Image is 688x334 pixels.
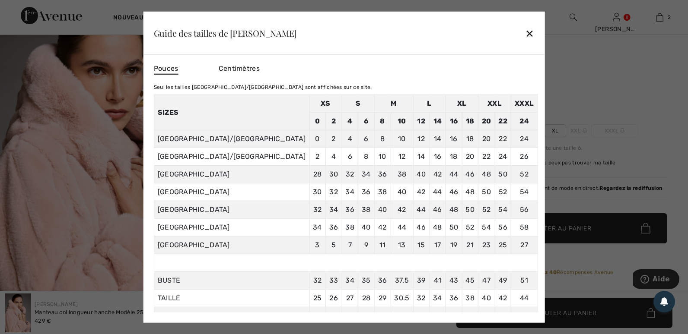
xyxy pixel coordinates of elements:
td: [GEOGRAPHIC_DATA] [154,183,309,201]
span: 50 [482,312,491,320]
span: 35 [362,276,371,284]
td: 50 [446,218,462,236]
td: 15 [413,236,430,254]
span: 42 [417,312,426,320]
td: 40 [391,183,413,201]
td: 23 [478,236,495,254]
td: 56 [495,218,511,236]
span: 41 [434,276,442,284]
td: 58 [511,218,538,236]
td: 22 [495,130,511,148]
td: 46 [413,218,430,236]
td: [GEOGRAPHIC_DATA] [154,218,309,236]
td: 6 [358,130,375,148]
td: 18 [462,130,478,148]
td: 24 [495,148,511,165]
td: 50 [495,165,511,183]
td: BUSTE [154,271,309,289]
td: 42 [391,201,413,218]
td: [GEOGRAPHIC_DATA] [154,236,309,254]
td: 34 [358,165,375,183]
span: 40.5 [394,312,409,320]
td: 5 [325,236,342,254]
span: 49 [499,276,507,284]
td: 44 [391,218,413,236]
span: 37 [346,312,354,320]
td: 16 [446,130,462,148]
td: 22 [495,112,511,130]
td: 4 [342,130,358,148]
span: 27 [346,294,354,302]
span: 51 [520,276,528,284]
span: 36 [329,312,338,320]
td: 2 [325,130,342,148]
td: 20 [478,130,495,148]
td: XXL [478,95,511,112]
td: 18 [462,112,478,130]
th: Sizes [154,95,309,130]
td: 42 [430,165,446,183]
td: 46 [430,201,446,218]
td: [GEOGRAPHIC_DATA] [154,165,309,183]
td: 14 [413,148,430,165]
td: XL [446,95,478,112]
span: 46 [449,312,459,320]
td: 2 [325,112,342,130]
td: 4 [342,112,358,130]
td: 44 [430,183,446,201]
td: 36 [374,165,391,183]
span: 32 [313,276,322,284]
td: 48 [478,165,495,183]
td: 36 [342,201,358,218]
td: 8 [358,148,375,165]
td: 3 [309,236,326,254]
td: 8 [374,112,391,130]
td: [GEOGRAPHIC_DATA]/[GEOGRAPHIC_DATA] [154,130,309,148]
td: 12 [391,148,413,165]
td: 34 [309,218,326,236]
td: 12 [413,112,430,130]
td: S [342,95,374,112]
td: 20 [478,112,495,130]
span: 42 [499,294,507,302]
span: 26 [329,294,338,302]
td: 40 [374,201,391,218]
td: 38 [374,183,391,201]
span: 37.5 [395,276,409,284]
td: 46 [446,183,462,201]
td: 56 [511,201,538,218]
td: 40 [358,218,375,236]
td: 52 [478,201,495,218]
td: 52 [495,183,511,201]
td: 38 [358,201,375,218]
td: 34 [325,201,342,218]
td: 26 [511,148,538,165]
td: 52 [462,218,478,236]
td: 8 [374,130,391,148]
td: 42 [374,218,391,236]
td: 2 [309,148,326,165]
td: 25 [495,236,511,254]
td: 54 [511,183,538,201]
td: HANCHES [154,307,309,325]
td: 11 [374,236,391,254]
td: 50 [462,201,478,218]
span: 30.5 [394,294,409,302]
span: 47 [482,276,491,284]
td: 32 [342,165,358,183]
span: 38 [362,312,371,320]
td: 34 [342,183,358,201]
td: 30 [325,165,342,183]
td: XXXL [511,95,538,112]
span: Centimètres [219,64,260,72]
td: 18 [446,148,462,165]
td: 12 [413,130,430,148]
td: 32 [325,183,342,201]
span: 38 [465,294,475,302]
td: 9 [358,236,375,254]
td: 46 [462,165,478,183]
td: 36 [325,218,342,236]
td: 54 [478,218,495,236]
span: 36 [378,276,387,284]
td: 7 [342,236,358,254]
